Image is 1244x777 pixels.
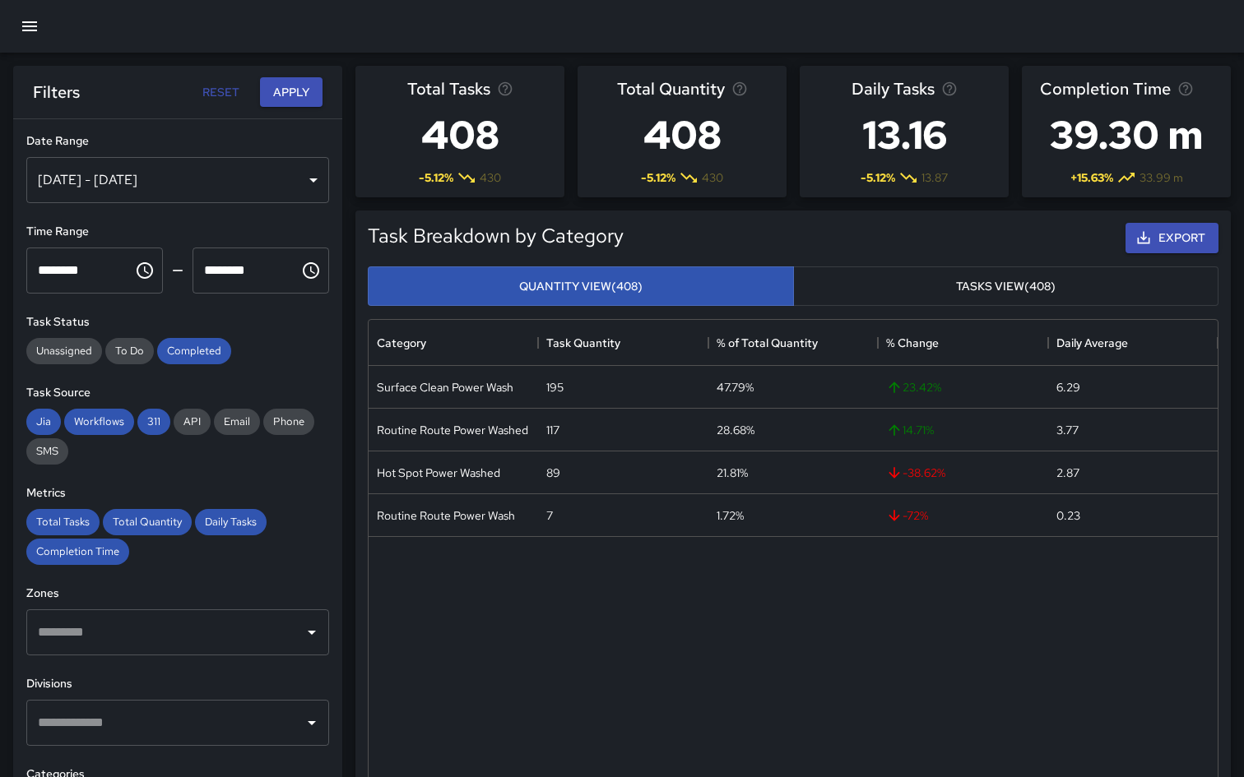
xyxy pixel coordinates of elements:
div: 195 [546,379,564,395]
span: Email [214,414,260,428]
svg: Total number of tasks in the selected period, compared to the previous period. [497,81,513,97]
span: 430 [480,169,501,186]
div: Total Quantity [103,509,192,535]
span: Workflows [64,414,134,428]
span: Phone [263,414,314,428]
span: Total Tasks [407,76,490,102]
div: Workflows [64,409,134,435]
span: 14.71 % [886,422,934,438]
div: % of Total Quantity [717,320,818,366]
button: Choose time, selected time is 11:59 PM [295,254,327,287]
h6: Filters [33,79,80,105]
div: 2.87 [1056,465,1079,481]
div: 1.72% [717,507,744,524]
div: Jia [26,409,61,435]
span: SMS [26,444,68,458]
div: % Change [886,320,939,366]
div: % of Total Quantity [708,320,878,366]
h6: Divisions [26,675,329,693]
div: Unassigned [26,338,102,364]
div: Task Quantity [546,320,620,366]
div: 6.29 [1056,379,1080,395]
h3: 39.30 m [1040,102,1214,168]
h3: 408 [617,102,748,168]
h6: Time Range [26,223,329,241]
div: Hot Spot Power Washed [377,465,500,481]
span: Total Quantity [617,76,725,102]
h6: Task Status [26,313,329,331]
button: Export [1126,223,1218,253]
button: Tasks View(408) [793,266,1219,307]
div: Email [214,409,260,435]
div: 89 [546,465,560,481]
span: Total Tasks [26,515,100,529]
span: Unassigned [26,344,102,358]
div: SMS [26,438,68,465]
div: [DATE] - [DATE] [26,157,329,203]
h3: 408 [407,102,513,168]
span: 311 [137,414,170,428]
h3: 13.16 [852,102,958,168]
div: Routine Route Power Wash [377,507,515,524]
span: -38.62 % [886,465,945,481]
div: Daily Tasks [195,509,267,535]
div: Category [377,320,426,366]
div: 28.68% [717,422,754,438]
div: Completed [157,338,231,364]
div: Routine Route Power Washed [377,422,528,438]
div: 3.77 [1056,422,1079,438]
svg: Average number of tasks per day in the selected period, compared to the previous period. [941,81,958,97]
div: Daily Average [1048,320,1218,366]
button: Reset [194,77,247,108]
span: Jia [26,414,61,428]
span: -5.12 % [861,169,895,186]
span: To Do [105,344,154,358]
span: Completed [157,344,231,358]
div: 0.23 [1056,507,1080,524]
svg: Average time taken to complete tasks in the selected period, compared to the previous period. [1177,81,1194,97]
div: Phone [263,409,314,435]
h6: Zones [26,585,329,603]
div: 117 [546,422,559,438]
span: Daily Tasks [852,76,935,102]
button: Quantity View(408) [368,266,794,307]
div: 21.81% [717,465,748,481]
button: Open [300,621,323,644]
svg: Total task quantity in the selected period, compared to the previous period. [731,81,748,97]
div: Task Quantity [538,320,708,366]
span: -5.12 % [641,169,675,186]
div: Completion Time [26,539,129,565]
div: Category [369,320,538,366]
h5: Task Breakdown by Category [368,223,624,249]
span: + 15.63 % [1070,169,1113,186]
span: Total Quantity [103,515,192,529]
span: -5.12 % [419,169,453,186]
span: 33.99 m [1140,169,1183,186]
span: Completion Time [1040,76,1171,102]
div: 311 [137,409,170,435]
div: API [174,409,211,435]
div: % Change [878,320,1047,366]
span: 13.87 [921,169,948,186]
button: Apply [260,77,323,108]
div: 47.79% [717,379,754,395]
span: Daily Tasks [195,515,267,529]
span: -72 % [886,507,928,524]
button: Choose time, selected time is 12:00 AM [128,254,161,287]
span: API [174,414,211,428]
h6: Task Source [26,384,329,402]
span: 23.42 % [886,379,941,395]
div: Surface Clean Power Wash [377,379,513,395]
h6: Metrics [26,484,329,502]
div: To Do [105,338,154,364]
div: Total Tasks [26,509,100,535]
span: 430 [702,169,723,186]
button: Open [300,711,323,734]
div: Daily Average [1056,320,1128,366]
div: 7 [546,507,553,524]
h6: Date Range [26,132,329,150]
span: Completion Time [26,544,129,558]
